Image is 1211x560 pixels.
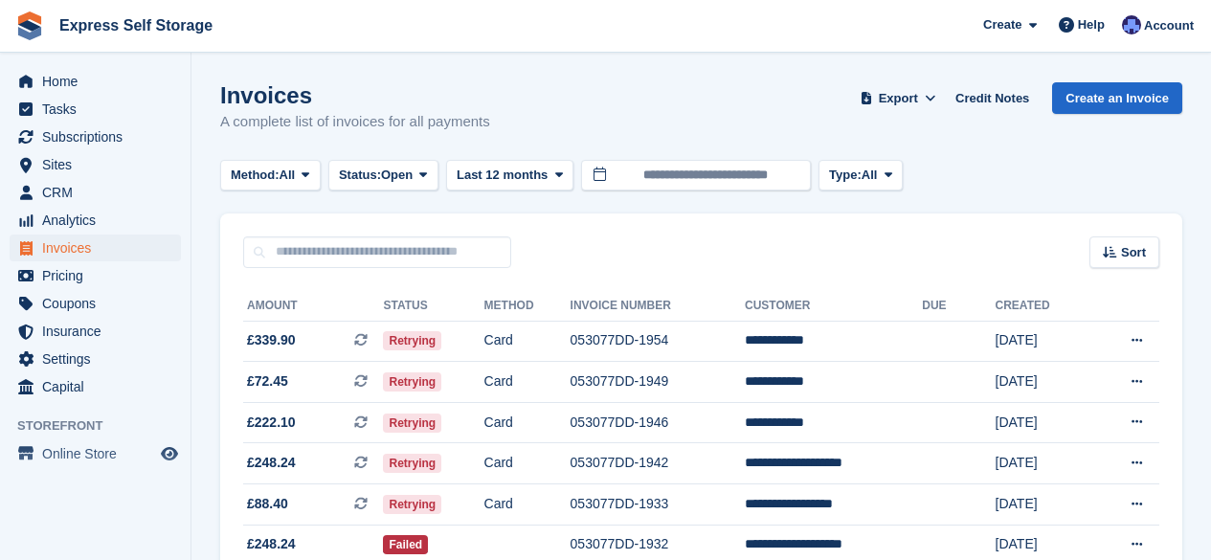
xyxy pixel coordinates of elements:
span: Status: [339,166,381,185]
span: Storefront [17,416,191,436]
button: Status: Open [328,160,438,191]
td: Card [484,362,571,403]
span: Tasks [42,96,157,123]
td: Card [484,321,571,362]
span: Home [42,68,157,95]
span: Retrying [383,372,441,392]
button: Type: All [819,160,903,191]
td: Card [484,443,571,484]
a: menu [10,290,181,317]
a: menu [10,440,181,467]
span: Method: [231,166,280,185]
a: menu [10,373,181,400]
span: Failed [383,535,428,554]
span: Settings [42,346,157,372]
td: [DATE] [996,443,1090,484]
td: 053077DD-1946 [571,402,745,443]
span: Last 12 months [457,166,548,185]
a: menu [10,151,181,178]
img: stora-icon-8386f47178a22dfd0bd8f6a31ec36ba5ce8667c1dd55bd0f319d3a0aa187defe.svg [15,11,44,40]
a: Create an Invoice [1052,82,1182,114]
span: Help [1078,15,1105,34]
p: A complete list of invoices for all payments [220,111,490,133]
span: Coupons [42,290,157,317]
span: Export [879,89,918,108]
span: Capital [42,373,157,400]
td: 053077DD-1933 [571,484,745,526]
th: Amount [243,291,383,322]
button: Export [856,82,940,114]
span: Subscriptions [42,123,157,150]
th: Customer [745,291,922,322]
span: Insurance [42,318,157,345]
span: Open [381,166,413,185]
a: menu [10,346,181,372]
a: Express Self Storage [52,10,220,41]
span: £248.24 [247,534,296,554]
h1: Invoices [220,82,490,108]
span: Account [1144,16,1194,35]
span: All [862,166,878,185]
a: menu [10,207,181,234]
a: Credit Notes [948,82,1037,114]
button: Last 12 months [446,160,573,191]
span: Sites [42,151,157,178]
a: menu [10,68,181,95]
span: Retrying [383,454,441,473]
td: Card [484,402,571,443]
span: Pricing [42,262,157,289]
span: Sort [1121,243,1146,262]
a: menu [10,318,181,345]
th: Method [484,291,571,322]
span: £339.90 [247,330,296,350]
button: Method: All [220,160,321,191]
a: menu [10,179,181,206]
th: Due [922,291,995,322]
td: [DATE] [996,402,1090,443]
td: 053077DD-1954 [571,321,745,362]
span: All [280,166,296,185]
a: menu [10,123,181,150]
span: Online Store [42,440,157,467]
td: [DATE] [996,484,1090,526]
td: 053077DD-1942 [571,443,745,484]
span: £88.40 [247,494,288,514]
td: Card [484,484,571,526]
span: Invoices [42,235,157,261]
td: [DATE] [996,321,1090,362]
span: Retrying [383,495,441,514]
span: CRM [42,179,157,206]
span: Retrying [383,331,441,350]
th: Invoice Number [571,291,745,322]
img: Vahnika Batchu [1122,15,1141,34]
span: Type: [829,166,862,185]
td: [DATE] [996,362,1090,403]
th: Status [383,291,483,322]
a: menu [10,96,181,123]
a: menu [10,262,181,289]
span: £72.45 [247,371,288,392]
a: menu [10,235,181,261]
span: Retrying [383,414,441,433]
td: 053077DD-1949 [571,362,745,403]
span: Analytics [42,207,157,234]
span: £248.24 [247,453,296,473]
th: Created [996,291,1090,322]
span: Create [983,15,1021,34]
span: £222.10 [247,413,296,433]
a: Preview store [158,442,181,465]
